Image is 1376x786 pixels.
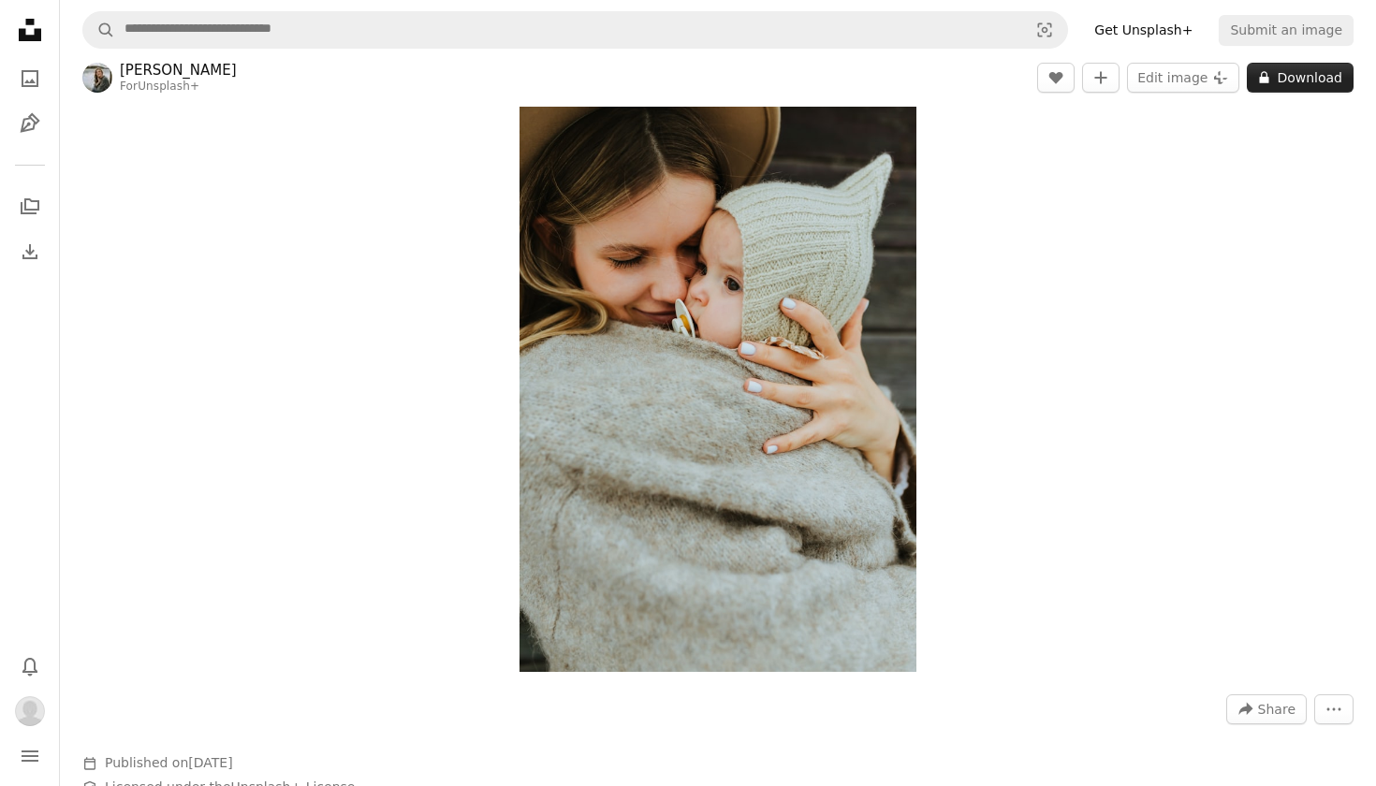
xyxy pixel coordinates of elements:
[1127,63,1239,93] button: Edit image
[105,755,233,770] span: Published on
[11,233,49,270] a: Download History
[11,60,49,97] a: Photos
[1226,694,1307,724] button: Share this image
[1219,15,1354,45] button: Submit an image
[11,188,49,226] a: Collections
[11,737,49,775] button: Menu
[1083,15,1204,45] a: Get Unsplash+
[83,12,115,48] button: Search Unsplash
[82,63,112,93] img: Go to Daiga Ellaby's profile
[1258,695,1295,723] span: Share
[520,78,915,672] img: a woman holding a baby wrapped in a blanket
[11,692,49,730] button: Profile
[120,61,237,80] a: [PERSON_NAME]
[15,696,45,726] img: Avatar of user l Sel
[11,105,49,142] a: Illustrations
[520,78,915,672] button: Zoom in on this image
[138,80,199,93] a: Unsplash+
[188,755,232,770] time: February 11, 2023 at 12:20:33 PM GMT+1
[82,11,1068,49] form: Find visuals sitewide
[1022,12,1067,48] button: Visual search
[1314,694,1354,724] button: More Actions
[11,648,49,685] button: Notifications
[1082,63,1120,93] button: Add to Collection
[11,11,49,52] a: Home — Unsplash
[1247,63,1354,93] button: Download
[120,80,237,95] div: For
[1037,63,1075,93] button: Like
